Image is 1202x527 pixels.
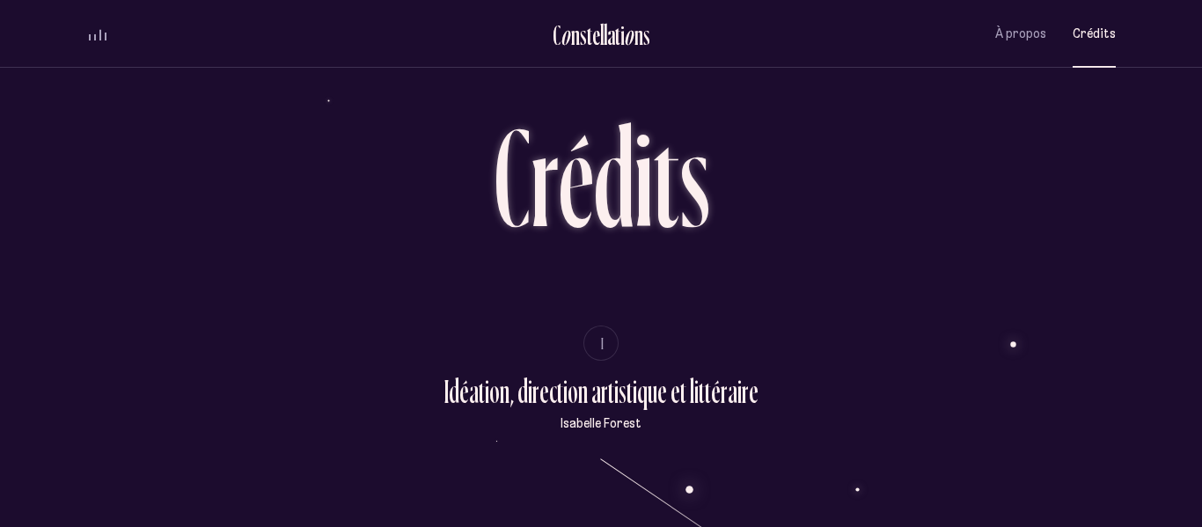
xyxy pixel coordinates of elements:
[1073,26,1116,41] span: Crédits
[553,20,561,49] div: C
[601,336,605,351] span: I
[592,20,600,49] div: e
[643,20,650,49] div: s
[600,20,604,49] div: l
[995,26,1046,41] span: À propos
[583,326,619,361] button: I
[634,20,643,49] div: n
[620,20,625,49] div: i
[580,20,587,49] div: s
[615,20,620,49] div: t
[587,20,592,49] div: t
[624,20,634,49] div: o
[561,20,571,49] div: o
[571,20,580,49] div: n
[995,13,1046,55] button: À propos
[604,20,607,49] div: l
[86,25,109,43] button: volume audio
[607,20,615,49] div: a
[1073,13,1116,55] button: Crédits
